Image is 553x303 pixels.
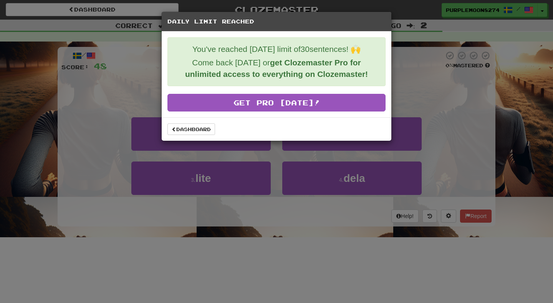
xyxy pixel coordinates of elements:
[167,94,386,112] a: Get Pro [DATE]!
[174,43,379,55] p: You've reached [DATE] limit of 30 sentences! 🙌
[174,57,379,80] p: Come back [DATE] or
[185,58,368,78] strong: get Clozemaster Pro for unlimited access to everything on Clozemaster!
[167,123,215,135] a: Dashboard
[167,18,386,25] h5: Daily Limit Reached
